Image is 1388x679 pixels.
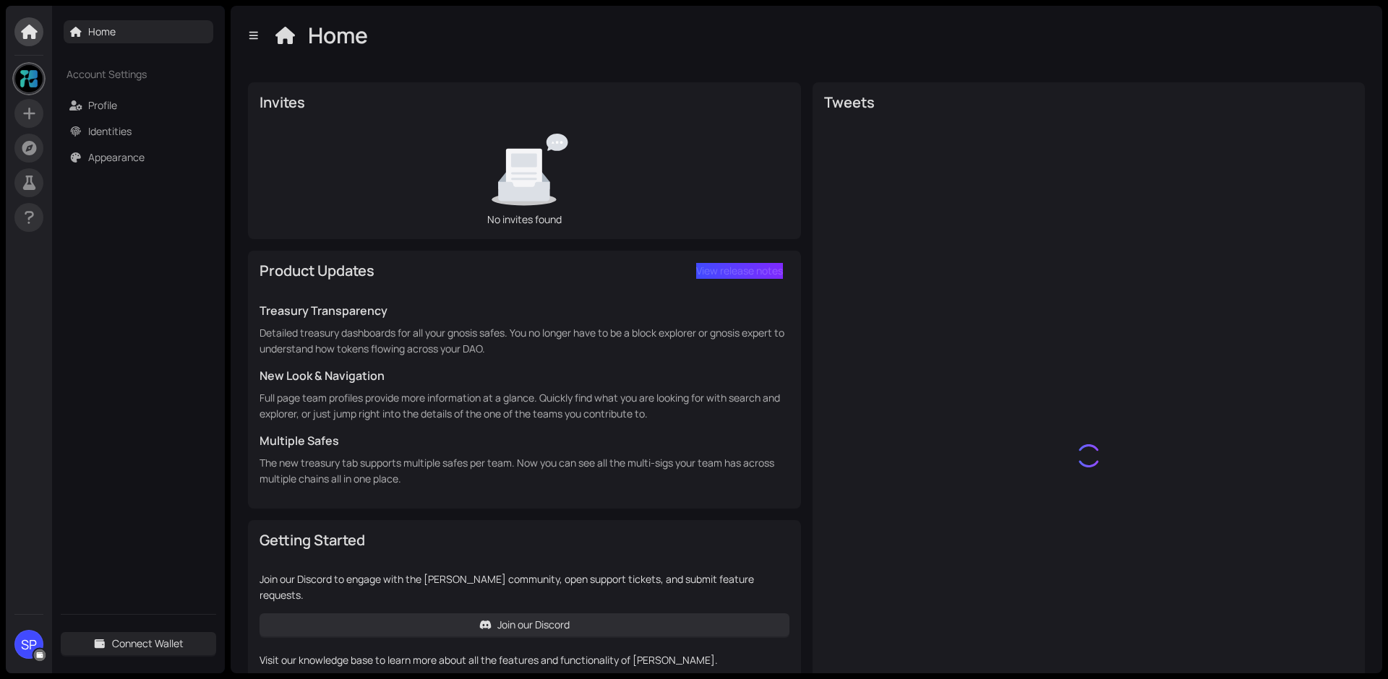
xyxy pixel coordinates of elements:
[824,92,1354,113] div: Tweets
[497,617,570,633] span: Join our Discord
[696,263,783,279] span: View release notes
[260,571,789,603] p: Join our Discord to engage with the [PERSON_NAME] community, open support tickets, and submit fea...
[260,652,789,668] p: Visit our knowledge base to learn more about all the features and functionality of [PERSON_NAME].
[260,455,789,487] p: The new treasury tab supports multiple safes per team. Now you can see all the multi-sigs your te...
[112,636,184,652] span: Connect Wallet
[88,150,145,164] a: Appearance
[21,630,37,659] span: SP
[260,432,789,449] h5: Multiple Safes
[260,390,789,422] p: Full page team profiles provide more information at a glance. Quickly find what you are looking f...
[690,259,789,282] a: View release notes
[260,92,789,113] div: Invites
[260,367,789,384] h5: New Look & Navigation
[88,124,132,138] a: Identities
[61,58,216,91] div: Account Settings
[260,261,690,281] div: Product Updates
[1077,444,1100,467] img: something
[67,66,185,82] span: Account Settings
[61,632,216,655] button: Connect Wallet
[260,613,789,636] a: Join our Discord
[260,530,789,550] div: Getting Started
[260,325,789,357] p: Detailed treasury dashboards for all your gnosis safes. You no longer have to be a block explorer...
[260,302,789,319] h5: Treasury Transparency
[88,98,117,112] a: Profile
[308,22,370,49] div: Home
[88,25,116,38] a: Home
[15,65,43,92] img: gQX6TtSrwZ.jpeg
[458,212,591,228] div: No invites found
